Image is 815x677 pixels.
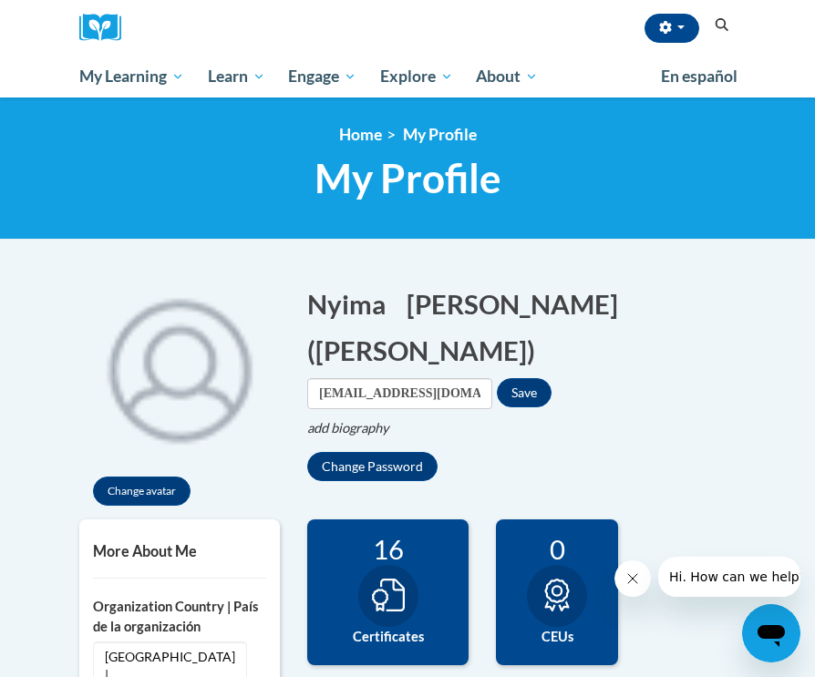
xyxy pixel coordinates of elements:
[11,13,148,27] span: Hi. How can we help?
[93,542,266,559] h5: More About Me
[79,66,184,87] span: My Learning
[307,285,397,323] button: Edit first name
[465,56,551,97] a: About
[661,67,738,86] span: En español
[497,378,552,407] button: Save email
[380,66,453,87] span: Explore
[339,125,382,144] a: Home
[307,452,438,481] button: Change Password
[307,378,492,409] input: Email
[307,418,404,438] button: Edit biography
[307,332,547,369] button: Edit screen name
[321,533,455,565] div: 16
[196,56,277,97] a: Learn
[79,267,280,467] img: profile avatar
[208,66,265,87] span: Learn
[93,477,191,506] button: Change avatar
[407,285,630,323] button: Edit last name
[315,154,501,202] span: My Profile
[403,125,477,144] span: My Profile
[288,66,356,87] span: Engage
[67,56,196,97] a: My Learning
[510,627,604,647] label: CEUs
[79,14,134,42] a: Cox Campus
[79,14,134,42] img: Logo brand
[79,267,280,467] div: Click to change the profile picture
[614,560,651,597] iframe: Close message
[321,627,455,647] label: Certificates
[658,557,800,597] iframe: Message from company
[307,420,389,436] i: add biography
[649,57,749,96] a: En español
[93,597,266,637] label: Organization Country | País de la organización
[510,533,604,565] div: 0
[742,604,800,662] iframe: Button to launch messaging window
[276,56,368,97] a: Engage
[476,66,538,87] span: About
[645,14,699,43] button: Account Settings
[368,56,465,97] a: Explore
[708,15,736,36] button: Search
[66,56,749,97] div: Main menu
